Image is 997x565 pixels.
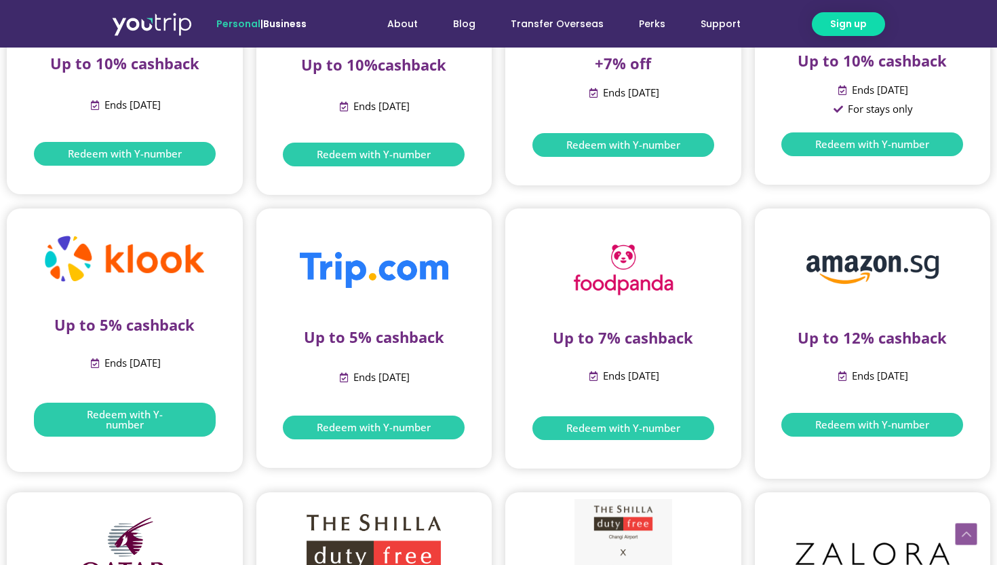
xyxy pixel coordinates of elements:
span: Ends [DATE] [848,367,908,386]
span: Redeem with Y-number [68,409,182,430]
span: Ends [DATE] [600,367,659,386]
span: Redeem with Y-number [815,420,929,430]
span: Redeem with Y-number [317,422,431,433]
span: Ends [DATE] [600,84,659,103]
span: Redeem with Y-number [815,139,929,149]
span: Personal [216,17,260,31]
a: Transfer Overseas [493,12,621,37]
span: Ends [DATE] [101,96,161,115]
p: +7% off [526,54,721,72]
span: Ends [DATE] [350,368,410,387]
a: Redeem with Y-number [283,416,465,439]
a: Perks [621,12,683,37]
nav: Menu [343,12,758,37]
p: Up to 5% cashback [27,316,222,333]
p: Up to 10% cashback [775,52,971,69]
a: Redeem with Y-number [34,403,216,437]
span: Up to 10% cashback [50,53,199,73]
span: Redeem with Y-number [566,140,680,150]
a: Blog [435,12,493,37]
a: Redeem with Y-number [34,142,216,166]
span: Redeem with Y-number [68,149,182,159]
a: Sign up [812,12,885,36]
span: Redeem with Y-number [317,149,431,160]
p: Up to 5% cashback [277,328,472,346]
a: Redeem with Y-number [781,413,963,437]
a: Redeem with Y-number [283,143,465,166]
a: Redeem with Y-number [781,132,963,156]
span: For stays only [844,100,913,119]
p: Up to 7% cashback [526,324,721,352]
span: Ends [DATE] [848,81,908,100]
span: Redeem with Y-number [566,423,680,433]
span: Ends [DATE] [350,97,410,116]
span: Up to 10% [301,54,378,75]
span: Ends [DATE] [101,354,161,373]
a: Support [683,12,758,37]
a: About [370,12,435,37]
p: Up to 12% cashback [775,324,971,352]
span: cashback [378,54,446,75]
span: Sign up [830,17,867,31]
a: Redeem with Y-number [532,416,714,440]
a: Business [263,17,307,31]
a: Redeem with Y-number [532,133,714,157]
span: | [216,17,307,31]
